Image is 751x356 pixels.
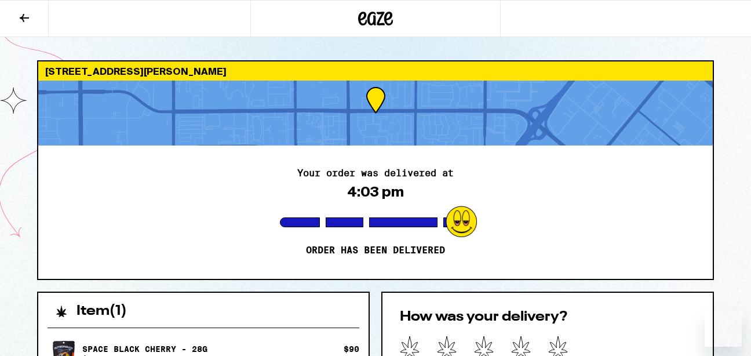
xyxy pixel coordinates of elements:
h2: Item ( 1 ) [76,304,127,318]
h2: Your order was delivered at [297,169,454,178]
iframe: Button to launch messaging window, conversation in progress [705,310,742,347]
p: Order has been delivered [306,245,445,256]
div: $ 90 [344,344,359,354]
div: [STREET_ADDRESS][PERSON_NAME] [38,61,713,81]
p: Space Black Cherry - 28g [82,344,207,354]
div: 4:03 pm [347,184,404,200]
h2: How was your delivery? [400,310,695,324]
